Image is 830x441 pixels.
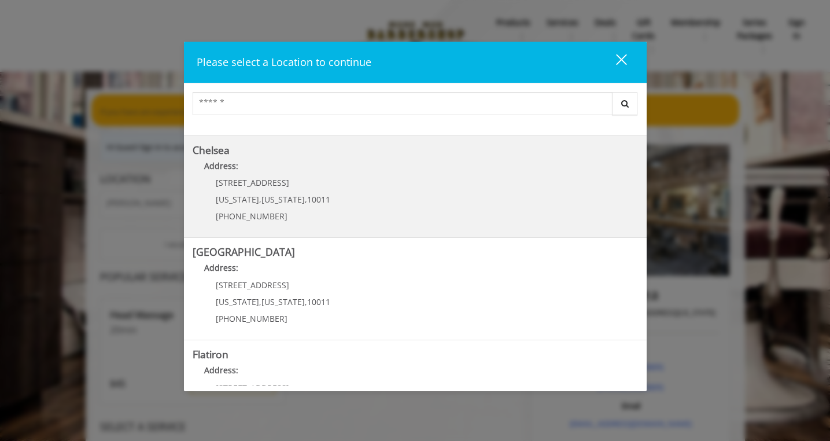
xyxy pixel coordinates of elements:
[305,296,307,307] span: ,
[216,194,259,205] span: [US_STATE]
[261,296,305,307] span: [US_STATE]
[204,160,238,171] b: Address:
[216,296,259,307] span: [US_STATE]
[216,280,289,291] span: [STREET_ADDRESS]
[204,365,238,376] b: Address:
[197,55,371,69] span: Please select a Location to continue
[216,177,289,188] span: [STREET_ADDRESS]
[216,211,287,222] span: [PHONE_NUMBER]
[305,194,307,205] span: ,
[193,92,638,121] div: Center Select
[193,347,228,361] b: Flatiron
[193,143,230,157] b: Chelsea
[259,194,261,205] span: ,
[204,262,238,273] b: Address:
[216,313,287,324] span: [PHONE_NUMBER]
[307,296,330,307] span: 10011
[259,296,261,307] span: ,
[193,92,613,115] input: Search Center
[193,245,295,259] b: [GEOGRAPHIC_DATA]
[603,53,626,71] div: close dialog
[261,194,305,205] span: [US_STATE]
[307,194,330,205] span: 10011
[595,50,634,74] button: close dialog
[618,100,632,108] i: Search button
